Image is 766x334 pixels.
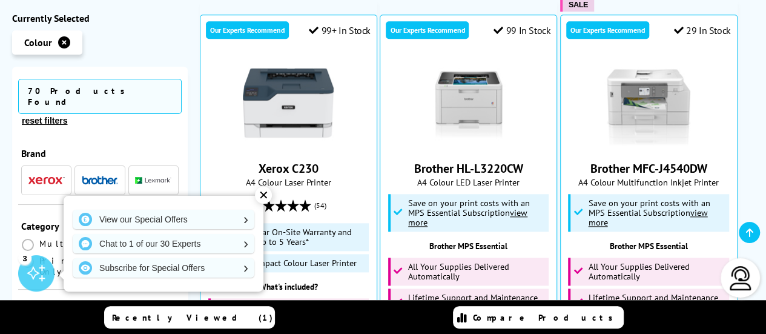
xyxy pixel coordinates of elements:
[28,176,65,185] img: Xerox
[78,172,122,189] button: Brother
[423,139,514,151] a: Brother HL-L3220CW
[408,197,530,228] span: Save on your print costs with an MPS Essential Subscription
[104,306,275,329] a: Recently Viewed (1)
[135,177,171,184] img: Lexmark
[131,172,175,189] button: Lexmark
[588,293,725,312] span: Lifetime Support and Maintenance
[309,24,371,36] div: 99+ In Stock
[82,176,118,184] img: Brother
[567,241,731,252] div: Brother MPS Essential
[567,176,731,188] span: A4 Colour Multifunction Inkjet Printer
[39,238,153,249] span: Multifunction
[453,306,624,329] a: Compare Products
[243,58,334,149] img: Xerox C230
[25,172,68,189] button: Xerox
[18,251,31,264] div: 3
[112,312,273,323] span: Recently Viewed (1)
[73,258,254,278] a: Subscribe for Special Offers
[588,197,710,228] span: Save on your print costs with an MPS Essential Subscription
[673,24,730,36] div: 29 In Stock
[73,234,254,253] a: Chat to 1 of our 30 Experts
[206,21,289,39] div: Our Experts Recommend
[386,21,469,39] div: Our Experts Recommend
[73,210,254,229] a: View our Special Offers
[21,220,179,232] div: Category
[243,139,334,151] a: Xerox C230
[603,139,694,151] a: Brother MFC-J4540DW
[728,266,753,290] img: user-headset-light.svg
[588,207,707,228] u: view more
[24,36,52,48] span: Colour
[566,21,649,39] div: Our Experts Recommend
[206,176,371,188] span: A4 Colour Laser Printer
[255,187,272,204] div: ✕
[206,281,371,292] div: What's included?
[590,161,707,176] a: Brother MFC-J4540DW
[228,258,357,268] span: Most Compact Colour Laser Printer
[423,58,514,149] img: Brother HL-L3220CW
[12,12,188,24] div: Currently Selected
[386,241,550,252] div: Brother MPS Essential
[21,147,179,159] div: Brand
[259,161,319,176] a: Xerox C230
[408,293,546,312] span: Lifetime Support and Maintenance
[18,79,182,114] span: 70 Products Found
[494,24,550,36] div: 99 In Stock
[408,207,527,228] u: view more
[386,176,550,188] span: A4 Colour LED Laser Printer
[314,194,326,217] span: (54)
[18,115,71,126] button: reset filters
[588,262,725,281] span: All Your Supplies Delivered Automatically
[228,227,366,247] span: Free 3 Year On-Site Warranty and Extend up to 5 Years*
[473,312,619,323] span: Compare Products
[603,58,694,149] img: Brother MFC-J4540DW
[408,262,546,281] span: All Your Supplies Delivered Automatically
[414,161,523,176] a: Brother HL-L3220CW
